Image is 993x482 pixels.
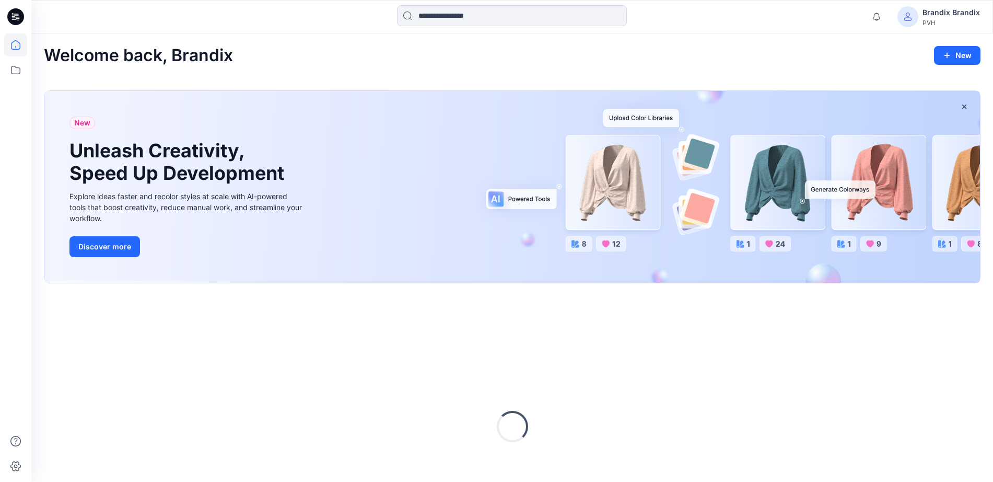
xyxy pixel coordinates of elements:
[69,236,140,257] button: Discover more
[922,19,980,27] div: PVH
[904,13,912,21] svg: avatar
[922,6,980,19] div: Brandix Brandix
[69,191,305,224] div: Explore ideas faster and recolor styles at scale with AI-powered tools that boost creativity, red...
[69,140,289,185] h1: Unleash Creativity, Speed Up Development
[44,46,233,65] h2: Welcome back, Brandix
[934,46,980,65] button: New
[69,236,305,257] a: Discover more
[74,117,90,129] span: New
